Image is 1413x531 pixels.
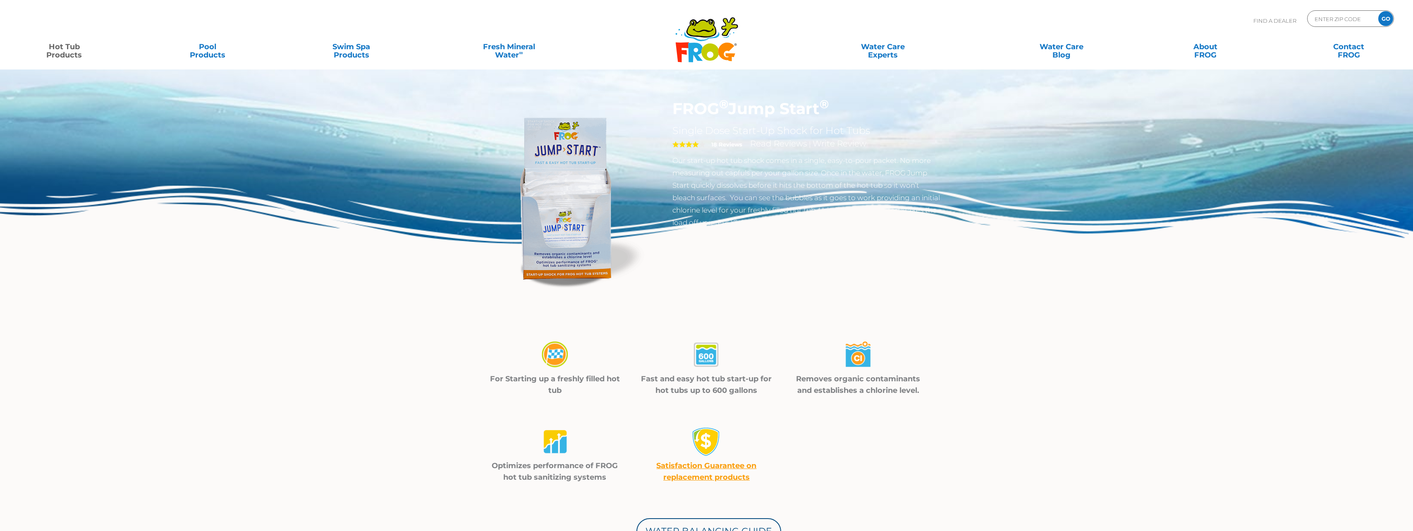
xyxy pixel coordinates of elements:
[540,427,569,457] img: jumpstart-04
[656,461,756,482] a: Satisfaction Guarantee on replacement products
[844,340,873,370] img: jumpstart-03
[8,38,120,55] a: Hot TubProducts
[1293,38,1405,55] a: ContactFROG
[692,427,721,456] img: money-back1-small
[471,99,660,289] img: jump-start.png
[792,38,974,55] a: Water CareExperts
[296,38,407,55] a: Swim SpaProducts
[1006,38,1117,55] a: Water CareBlog
[1378,11,1393,26] input: GO
[540,340,569,370] img: jumpstart-01
[809,140,811,148] span: |
[672,99,942,118] h1: FROG Jump Start
[719,97,728,111] sup: ®
[793,373,924,396] p: Removes organic contaminants and establishes a chlorine level.
[820,97,829,111] sup: ®
[1149,38,1261,55] a: AboutFROG
[813,139,866,148] a: Write Review
[152,38,263,55] a: PoolProducts
[672,124,942,137] h2: Single Dose Start-Up Shock for Hot Tubs
[1253,10,1296,31] p: Find A Dealer
[672,141,699,148] span: 4
[1314,13,1370,25] input: Zip Code Form
[750,139,807,148] a: Read Reviews
[692,340,721,370] img: jumpstart-02
[641,373,772,396] p: Fast and easy hot tub start-up for hot tubs up to 600 gallons
[490,460,621,483] p: Optimizes performance of FROG hot tub sanitizing systems
[439,38,579,55] a: Fresh MineralWater∞
[672,154,942,241] p: Our start-up hot tub shock comes in a single, easy-to-pour packet. No more measuring out capfuls ...
[711,141,742,148] strong: 18 Reviews
[519,49,523,56] sup: ∞
[490,373,621,396] p: For Starting up a freshly filled hot tub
